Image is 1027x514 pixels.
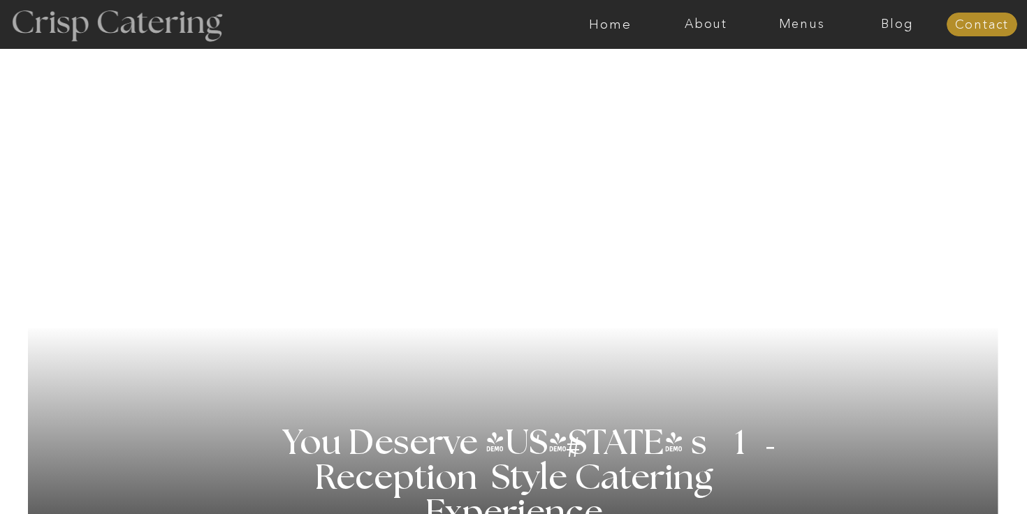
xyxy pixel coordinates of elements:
a: Contact [947,18,1017,32]
a: Home [562,17,658,31]
h3: ' [738,410,779,490]
h3: ' [510,427,567,462]
a: Menus [754,17,850,31]
h3: # [535,434,615,474]
a: About [658,17,754,31]
a: Blog [850,17,945,31]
